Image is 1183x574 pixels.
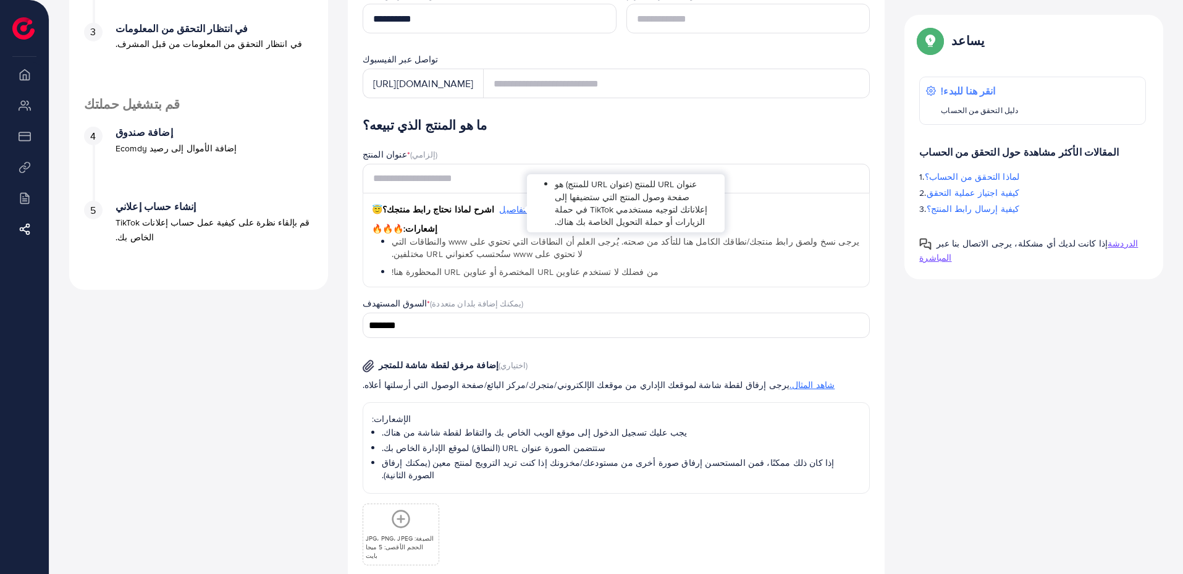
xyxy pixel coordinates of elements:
[363,313,870,338] div: البحث عن الخيار
[364,316,854,336] input: البحث عن الخيار
[116,125,173,139] font: إضافة صندوق
[919,145,1119,159] font: المقالات الأكثر مشاهدة حول التحقق من الحساب
[372,203,382,216] font: 😇
[379,359,499,371] font: إضافة مرفق لقطة شاشة للمتجر
[69,23,328,97] li: في انتظار التحقق من المعلومات
[430,298,523,309] font: (يمكنك إضافة بلدان متعددة)
[90,129,96,143] font: 4
[927,187,1020,199] font: كيفية اجتياز عملية التحقق
[382,203,494,216] font: اشرح لماذا نحتاج رابط منتجك؟
[363,116,487,134] font: ما هو المنتج الذي تبيعه؟
[69,127,328,201] li: إضافة صندوق
[951,32,985,49] font: يساعد
[84,95,180,113] font: قم بتشغيل حملتك
[382,442,605,454] font: ستتضمن الصورة عنوان URL (النطاق) لموقع الإدارة الخاص بك.
[925,171,1020,183] font: لماذا التحقق من الحساب؟
[372,222,403,235] font: 🔥🔥🔥
[941,84,995,98] font: انقر هنا للبدء!
[555,178,707,228] font: عنوان URL للمنتج (عنوان URL للمنتج) هو صفحة وصول المنتج التي ستضيفها إلى إعلاناتك لتوجيه مستخدمي ...
[116,200,196,213] font: إنشاء حساب إعلاني
[363,148,407,161] font: عنوان المنتج
[927,203,1020,215] font: كيفية إرسال رابط المنتج؟
[919,171,924,183] font: 1.
[789,379,835,391] font: شاهد المثال.
[410,149,437,160] font: (إلزامي)
[403,222,437,235] font: إشعارات:
[116,142,237,154] font: إضافة الأموال إلى رصيد Ecomdy
[919,203,926,215] font: 3.
[363,379,790,391] font: يرجى إرفاق لقطة شاشة لموقعك الإداري من موقعك الإلكتروني/متجرك/مركز البائع/صفحة الوصول التي أرسلته...
[919,187,926,199] font: 2.
[90,25,96,38] font: 3
[69,201,328,275] li: إنشاء حساب إعلاني
[1130,518,1174,565] iframe: محادثة
[392,266,659,278] font: من فضلك لا تستخدم عناوين URL المختصرة أو عناوين URL المحظورة هنا!
[499,203,554,216] font: عرض التفاصيل
[363,360,374,373] img: صورة
[382,457,835,481] font: إذا كان ذلك ممكنًا، فمن المستحسن إرفاق صورة أخرى من مستودعك/مخزونك إذا كنت تريد الترويج لمنتج معي...
[363,297,427,310] font: السوق المستهدف
[363,53,439,65] font: تواصل عبر الفيسبوك
[392,235,859,260] font: يرجى نسخ ولصق رابط منتجك/نطاقك الكامل هنا للتأكد من صحته. يُرجى العلم أن النطاقات التي تحتوي على ...
[372,413,411,425] font: الإشعارات:
[382,426,688,439] font: يجب عليك تسجيل الدخول إلى موقع الويب الخاص بك والتقاط لقطة شاشة من هناك.
[919,238,932,250] img: دليل النوافذ المنبثقة
[373,77,474,90] font: [URL][DOMAIN_NAME]
[937,237,1108,250] font: إذا كانت لديك أي مشكلة، يرجى الاتصال بنا عبر
[116,216,310,243] font: قم بإلقاء نظرة على كيفية عمل حساب إعلانات TikTok الخاص بك.
[12,17,35,40] img: الشعار
[116,38,302,50] font: في انتظار التحقق من المعلومات من قبل المشرف.
[90,203,96,217] font: 5
[499,360,528,371] font: (اختياري)
[116,22,248,35] font: في انتظار التحقق من المعلومات
[366,534,434,542] font: الصيغة: JPG، PNG، JPEG
[941,105,1018,116] font: دليل التحقق من الحساب
[919,30,941,52] img: دليل النوافذ المنبثقة
[366,542,423,560] font: الحجم الأقصى: 5 ميجا بايت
